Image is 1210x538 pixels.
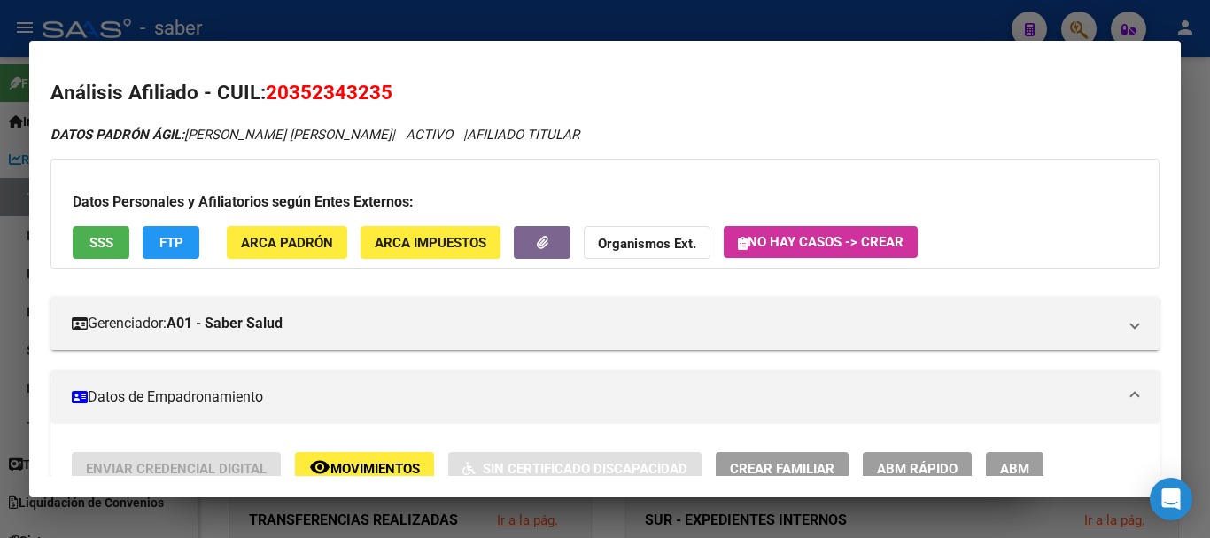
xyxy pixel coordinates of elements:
mat-panel-title: Datos de Empadronamiento [72,386,1117,408]
span: Crear Familiar [730,461,834,477]
strong: Organismos Ext. [598,236,696,252]
mat-icon: remove_red_eye [309,456,330,478]
button: ARCA Padrón [227,226,347,259]
span: ABM [1000,461,1029,477]
span: SSS [89,235,113,251]
span: ABM Rápido [877,461,958,477]
span: ARCA Impuestos [375,235,486,251]
button: FTP [143,226,199,259]
span: 20352343235 [266,81,392,104]
span: Sin Certificado Discapacidad [483,461,687,477]
span: AFILIADO TITULAR [467,127,579,143]
button: ARCA Impuestos [361,226,500,259]
span: [PERSON_NAME] [PERSON_NAME] [50,127,392,143]
mat-expansion-panel-header: Datos de Empadronamiento [50,370,1160,424]
span: No hay casos -> Crear [738,234,904,250]
button: ABM [986,452,1043,485]
button: SSS [73,226,129,259]
span: Enviar Credencial Digital [86,461,267,477]
mat-panel-title: Gerenciador: [72,313,1117,334]
span: FTP [159,235,183,251]
span: Movimientos [330,461,420,477]
button: Crear Familiar [716,452,849,485]
strong: A01 - Saber Salud [167,313,283,334]
button: No hay casos -> Crear [724,226,918,258]
button: ABM Rápido [863,452,972,485]
i: | ACTIVO | [50,127,579,143]
h3: Datos Personales y Afiliatorios según Entes Externos: [73,191,1137,213]
button: Movimientos [295,452,434,485]
button: Enviar Credencial Digital [72,452,281,485]
h2: Análisis Afiliado - CUIL: [50,78,1160,108]
button: Sin Certificado Discapacidad [448,452,702,485]
div: Open Intercom Messenger [1150,478,1192,520]
mat-expansion-panel-header: Gerenciador:A01 - Saber Salud [50,297,1160,350]
strong: DATOS PADRÓN ÁGIL: [50,127,184,143]
span: ARCA Padrón [241,235,333,251]
button: Organismos Ext. [584,226,710,259]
